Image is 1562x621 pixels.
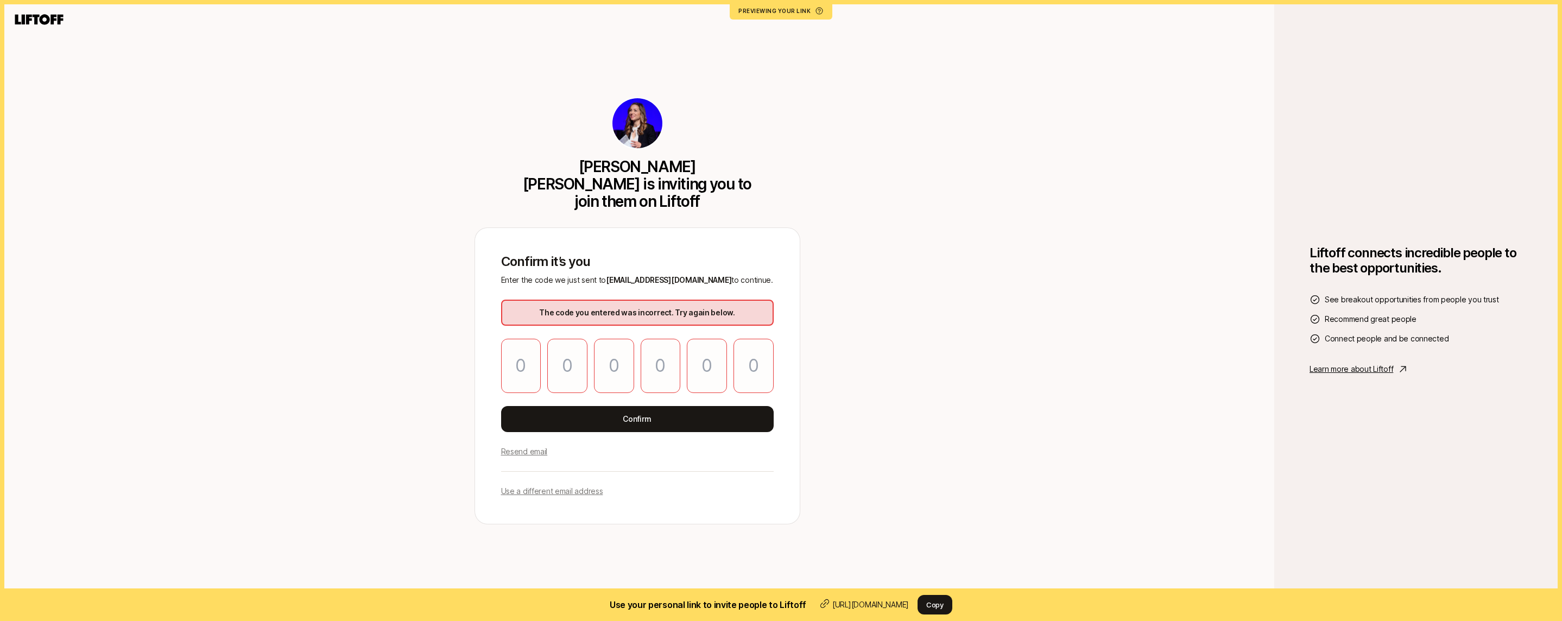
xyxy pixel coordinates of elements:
input: Please enter OTP character 2 [547,339,587,393]
span: Connect people and be connected [1325,332,1449,345]
input: Please enter OTP character 6 [733,339,774,393]
p: [PERSON_NAME] [PERSON_NAME] is inviting you to join them on Liftoff [520,158,755,210]
div: The code you entered was incorrect. Try again below. [501,300,774,326]
p: Confirm it’s you [501,254,774,269]
span: [EMAIL_ADDRESS][DOMAIN_NAME] [606,275,731,284]
button: Confirm [501,406,774,432]
input: Please enter OTP character 3 [594,339,634,393]
button: Copy [918,595,952,614]
p: Resend email [501,445,548,458]
input: Please enter OTP character 5 [687,339,727,393]
h1: Liftoff connects incredible people to the best opportunities. [1310,245,1527,276]
a: Learn more about Liftoff [1310,363,1527,376]
input: Please enter OTP character 4 [641,339,681,393]
img: 891135f0_4162_4ff7_9523_6dcedf045379.jpg [612,98,662,148]
h2: Use your personal link to invite people to Liftoff [610,598,806,612]
div: Previewing your link [738,7,811,15]
span: Recommend great people [1325,313,1416,326]
p: Learn more about Liftoff [1310,363,1393,376]
input: Please enter OTP character 1 [501,339,541,393]
span: See breakout opportunities from people you trust [1325,293,1499,306]
p: [URL][DOMAIN_NAME] [832,598,909,611]
p: Use a different email address [501,485,603,498]
p: Enter the code we just sent to to continue. [501,274,774,287]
